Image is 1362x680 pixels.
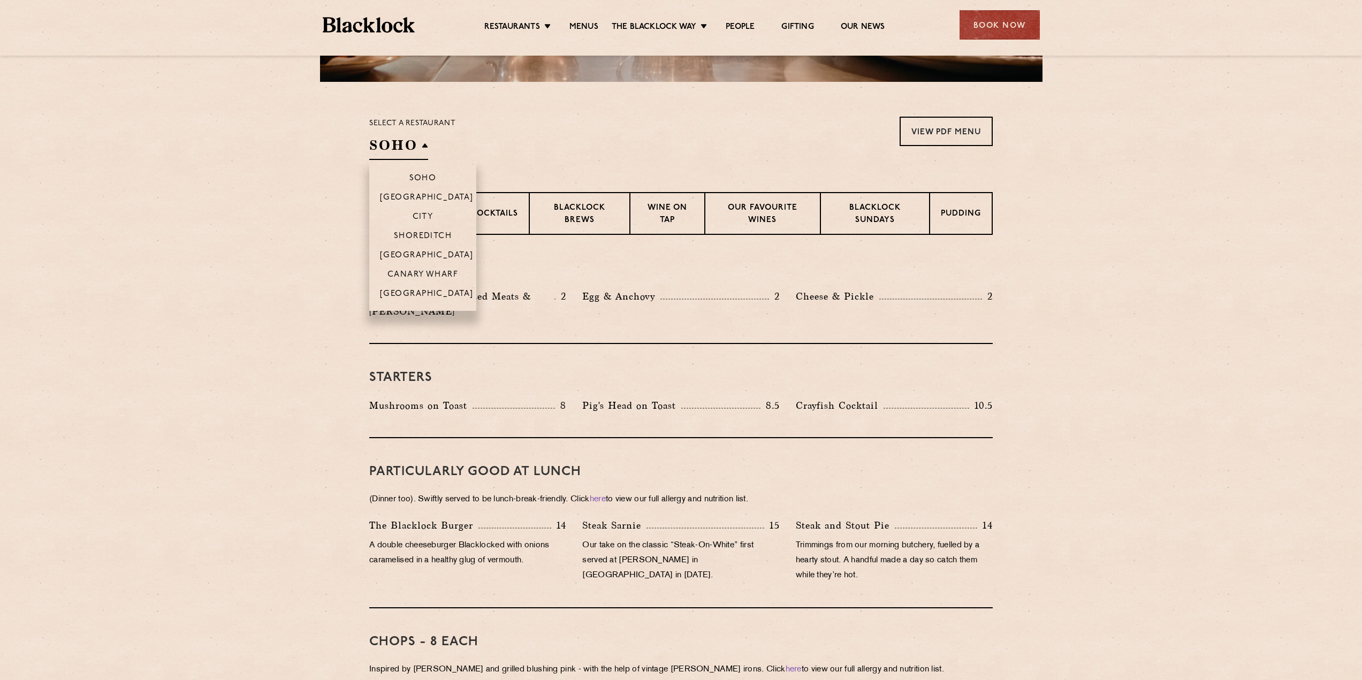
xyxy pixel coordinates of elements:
p: 14 [977,518,993,532]
p: Steak Sarnie [582,518,646,533]
p: Crayfish Cocktail [796,398,884,413]
p: Select a restaurant [369,117,455,131]
p: (Dinner too). Swiftly served to be lunch-break-friendly. Click to view our full allergy and nutri... [369,492,993,507]
p: Inspired by [PERSON_NAME] and grilled blushing pink - with the help of vintage [PERSON_NAME] iron... [369,662,993,677]
p: 2 [556,289,566,303]
a: Our News [841,22,885,34]
p: Shoreditch [394,232,452,242]
h3: Chops - 8 each [369,635,993,649]
p: Cheese & Pickle [796,289,879,304]
p: 10.5 [969,399,993,412]
p: Our take on the classic “Steak-On-White” first served at [PERSON_NAME] in [GEOGRAPHIC_DATA] in [D... [582,538,779,583]
h2: SOHO [369,136,428,160]
a: People [726,22,755,34]
p: 8 [555,399,566,412]
p: Our favourite wines [716,202,809,227]
p: 14 [551,518,567,532]
p: Egg & Anchovy [582,289,660,304]
a: View PDF Menu [900,117,993,146]
p: 8.5 [760,399,780,412]
p: Trimmings from our morning butchery, fuelled by a hearty stout. A handful made a day so catch the... [796,538,993,583]
h3: Pre Chop Bites [369,262,993,276]
a: Gifting [781,22,813,34]
a: here [786,666,802,674]
p: 15 [764,518,780,532]
p: [GEOGRAPHIC_DATA] [380,251,474,262]
p: Blacklock Brews [541,202,619,227]
a: Restaurants [484,22,540,34]
h3: PARTICULARLY GOOD AT LUNCH [369,465,993,479]
p: Wine on Tap [641,202,694,227]
h3: Starters [369,371,993,385]
p: [GEOGRAPHIC_DATA] [380,289,474,300]
p: Blacklock Sundays [832,202,918,227]
p: Soho [409,174,437,185]
a: here [590,495,606,503]
p: [GEOGRAPHIC_DATA] [380,193,474,204]
p: Cocktails [470,208,518,221]
a: Menus [569,22,598,34]
p: Steak and Stout Pie [796,518,895,533]
p: Canary Wharf [387,270,458,281]
p: A double cheeseburger Blacklocked with onions caramelised in a healthy glug of vermouth. [369,538,566,568]
p: Pudding [941,208,981,221]
p: The Blacklock Burger [369,518,478,533]
img: BL_Textured_Logo-footer-cropped.svg [323,17,415,33]
p: City [413,212,433,223]
p: 2 [982,289,993,303]
p: Mushrooms on Toast [369,398,473,413]
p: 2 [769,289,780,303]
p: Pig's Head on Toast [582,398,681,413]
div: Book Now [960,10,1040,40]
a: The Blacklock Way [612,22,696,34]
